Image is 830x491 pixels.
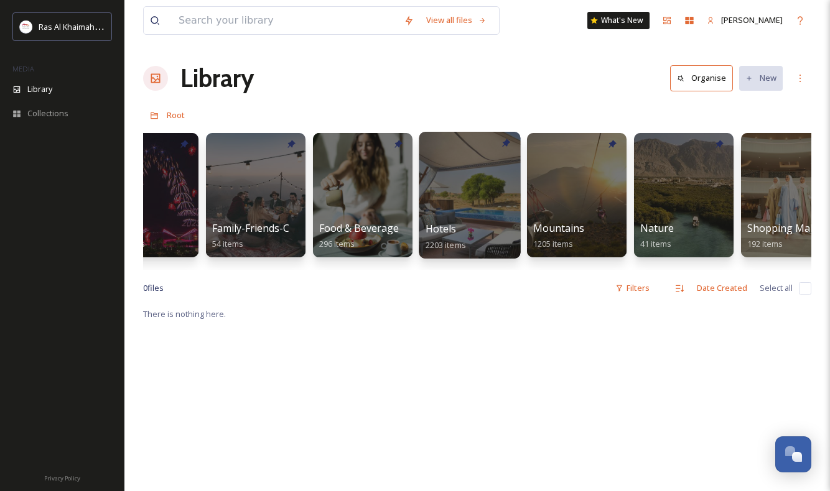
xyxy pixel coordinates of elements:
[143,308,226,319] span: There is nothing here.
[426,223,466,250] a: Hotels2203 items
[12,64,34,73] span: MEDIA
[319,221,399,235] span: Food & Beverage
[27,83,52,95] span: Library
[319,238,355,249] span: 296 items
[167,109,185,121] span: Root
[640,238,671,249] span: 41 items
[747,223,820,249] a: Shopping Malls192 items
[747,238,783,249] span: 192 items
[212,238,243,249] span: 54 items
[180,60,254,97] a: Library
[739,66,783,90] button: New
[420,8,493,32] a: View all files
[533,223,584,249] a: Mountains1205 items
[44,474,80,482] span: Privacy Policy
[775,436,811,472] button: Open Chat
[44,470,80,485] a: Privacy Policy
[533,238,573,249] span: 1205 items
[721,14,783,25] span: [PERSON_NAME]
[760,282,793,294] span: Select all
[20,21,32,33] img: Logo_RAKTDA_RGB-01.png
[212,223,340,249] a: Family-Friends-Couple-Solo54 items
[39,21,215,32] span: Ras Al Khaimah Tourism Development Authority
[640,223,674,249] a: Nature41 items
[640,221,674,235] span: Nature
[143,282,164,294] span: 0 file s
[701,8,789,32] a: [PERSON_NAME]
[426,239,466,250] span: 2203 items
[533,221,584,235] span: Mountains
[172,7,398,34] input: Search your library
[319,223,399,249] a: Food & Beverage296 items
[609,276,656,300] div: Filters
[167,108,185,122] a: Root
[426,222,457,236] span: Hotels
[587,12,650,29] a: What's New
[747,221,820,235] span: Shopping Malls
[212,221,340,235] span: Family-Friends-Couple-Solo
[691,276,753,300] div: Date Created
[27,108,68,119] span: Collections
[670,65,733,91] button: Organise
